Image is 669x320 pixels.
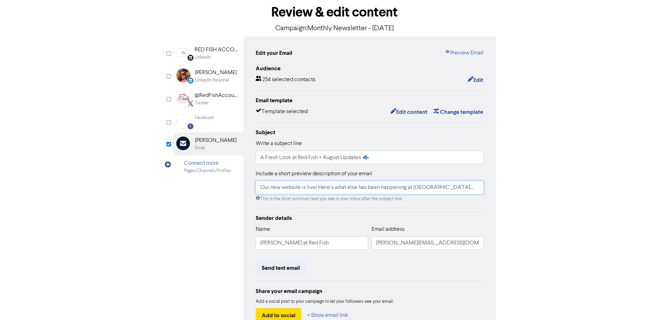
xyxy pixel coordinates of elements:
[445,49,484,57] a: Preview Email
[195,68,237,77] div: [PERSON_NAME]
[176,91,190,105] img: Twitter
[256,49,292,57] div: Edit your Email
[256,76,315,85] div: 254 selected contacts
[173,87,243,110] div: Twitter@RedFishAccountsTwitter
[256,64,484,73] div: Audience
[433,107,484,117] button: Change template
[256,225,270,234] label: Name
[173,4,496,20] h1: Review & edit content
[173,132,243,155] div: [PERSON_NAME]Email
[195,91,240,100] div: @RedFishAccounts
[256,214,484,222] div: Sender details
[372,225,405,234] label: Email address
[256,196,484,202] div: This is the short summary text you see in your inbox after the subject line.
[256,128,484,137] div: Subject
[195,77,229,84] div: LinkedIn Personal
[195,46,240,54] div: RED FISH ACCOUNTANCY LIMITED
[184,159,231,168] div: Connect more
[634,286,669,320] iframe: Chat Widget
[173,155,243,178] div: Connect morePages/Channels/Profiles
[195,145,205,151] div: Email
[256,261,306,275] button: Send test email
[256,287,484,295] div: Share your email campaign
[195,115,214,121] div: Facebook
[176,115,190,129] img: Facebook
[467,76,484,85] button: Edit
[390,107,428,117] button: Edit content
[184,168,231,174] div: Pages/Channels/Profiles
[195,136,237,145] div: [PERSON_NAME]
[173,42,243,65] div: Linkedin RED FISH ACCOUNTANCY LIMITEDLinkedIn
[176,68,190,83] img: LinkedinPersonal
[173,111,243,132] div: Facebook Facebook
[256,96,484,105] div: Email template
[195,100,209,106] div: Twitter
[256,170,372,178] label: Include a short preview description of your email
[176,46,190,60] img: Linkedin
[256,107,308,117] div: Template selected
[173,65,243,87] div: LinkedinPersonal [PERSON_NAME]LinkedIn Personal
[256,298,484,305] div: Add a social post to your campaign to let your followers see your email.
[173,23,496,34] p: Campaign: Monthly Newsletter - [DATE]
[195,54,211,61] div: LinkedIn
[256,139,302,148] label: Write a subject line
